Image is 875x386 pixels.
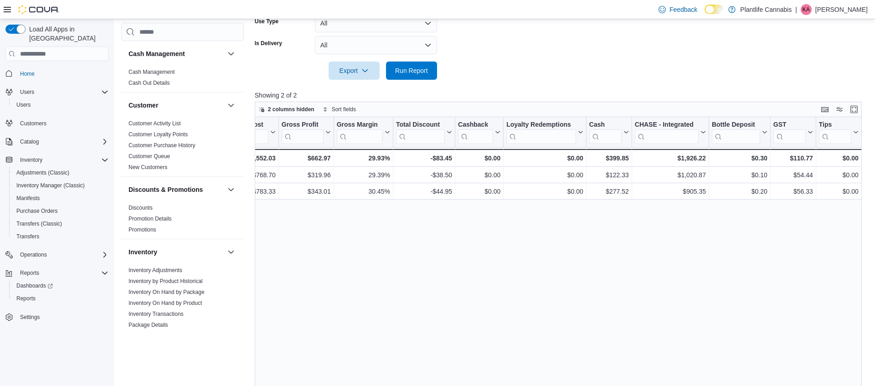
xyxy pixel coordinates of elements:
[13,167,108,178] span: Adjustments (Classic)
[712,153,767,164] div: $0.30
[255,91,868,100] p: Showing 2 of 2
[819,121,851,144] div: Tips
[282,186,331,197] div: $343.01
[13,167,73,178] a: Adjustments (Classic)
[319,104,360,115] button: Sort fields
[506,121,576,129] div: Loyalty Redemptions
[18,5,59,14] img: Cova
[16,282,53,289] span: Dashboards
[712,170,767,181] div: $0.10
[16,87,108,98] span: Users
[20,314,40,321] span: Settings
[819,121,851,129] div: Tips
[129,185,224,194] button: Discounts & Promotions
[129,247,224,257] button: Inventory
[635,170,706,181] div: $1,020.87
[9,179,112,192] button: Inventory Manager (Classic)
[129,101,224,110] button: Customer
[16,136,108,147] span: Catalog
[13,280,108,291] span: Dashboards
[315,36,437,54] button: All
[129,164,167,171] span: New Customers
[458,153,500,164] div: $0.00
[20,88,34,96] span: Users
[226,184,237,195] button: Discounts & Promotions
[396,186,452,197] div: -$44.95
[458,186,500,197] div: $0.00
[589,170,629,181] div: $122.33
[635,121,699,129] div: CHASE - Integrated
[9,192,112,205] button: Manifests
[396,153,452,164] div: -$83.45
[13,193,108,204] span: Manifests
[26,25,108,43] span: Load All Apps in [GEOGRAPHIC_DATA]
[773,121,806,144] div: GST
[129,131,188,138] a: Customer Loyalty Points
[396,121,445,144] div: Total Discount
[16,136,42,147] button: Catalog
[255,40,282,47] label: Is Delivery
[506,186,583,197] div: $0.00
[669,5,697,14] span: Feedback
[819,104,830,115] button: Keyboard shortcuts
[803,4,810,15] span: KA
[2,154,112,166] button: Inventory
[121,202,244,239] div: Discounts & Promotions
[13,218,66,229] a: Transfers (Classic)
[336,153,390,164] div: 29.93%
[635,186,706,197] div: $905.35
[16,195,40,202] span: Manifests
[819,121,859,144] button: Tips
[20,120,46,127] span: Customers
[13,293,39,304] a: Reports
[232,153,275,164] div: $1,552.03
[129,226,156,233] a: Promotions
[336,121,390,144] button: Gross Margin
[395,66,428,75] span: Run Report
[336,170,390,181] div: 29.39%
[506,170,583,181] div: $0.00
[16,268,43,278] button: Reports
[16,220,62,227] span: Transfers (Classic)
[129,267,182,273] a: Inventory Adjustments
[232,186,275,197] div: $783.33
[129,164,167,170] a: New Customers
[396,121,452,144] button: Total Discount
[712,186,767,197] div: $0.20
[129,142,196,149] span: Customer Purchase History
[20,138,39,145] span: Catalog
[16,312,43,323] a: Settings
[16,249,108,260] span: Operations
[13,180,88,191] a: Inventory Manager (Classic)
[635,153,706,164] div: $1,926.22
[16,87,38,98] button: Users
[336,186,390,197] div: 30.45%
[121,118,244,176] div: Customer
[329,62,380,80] button: Export
[129,153,170,160] span: Customer Queue
[13,99,108,110] span: Users
[705,5,724,14] input: Dark Mode
[16,118,108,129] span: Customers
[815,4,868,15] p: [PERSON_NAME]
[129,247,157,257] h3: Inventory
[129,321,168,329] span: Package Details
[712,121,760,129] div: Bottle Deposit
[16,311,108,323] span: Settings
[129,120,181,127] a: Customer Activity List
[282,121,324,144] div: Gross Profit
[232,170,275,181] div: $768.70
[773,170,813,181] div: $54.44
[9,166,112,179] button: Adjustments (Classic)
[635,121,706,144] button: CHASE - Integrated
[13,280,57,291] a: Dashboards
[129,278,203,285] span: Inventory by Product Historical
[458,121,493,129] div: Cashback
[795,4,797,15] p: |
[589,121,622,144] div: Cash
[255,104,318,115] button: 2 columns hidden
